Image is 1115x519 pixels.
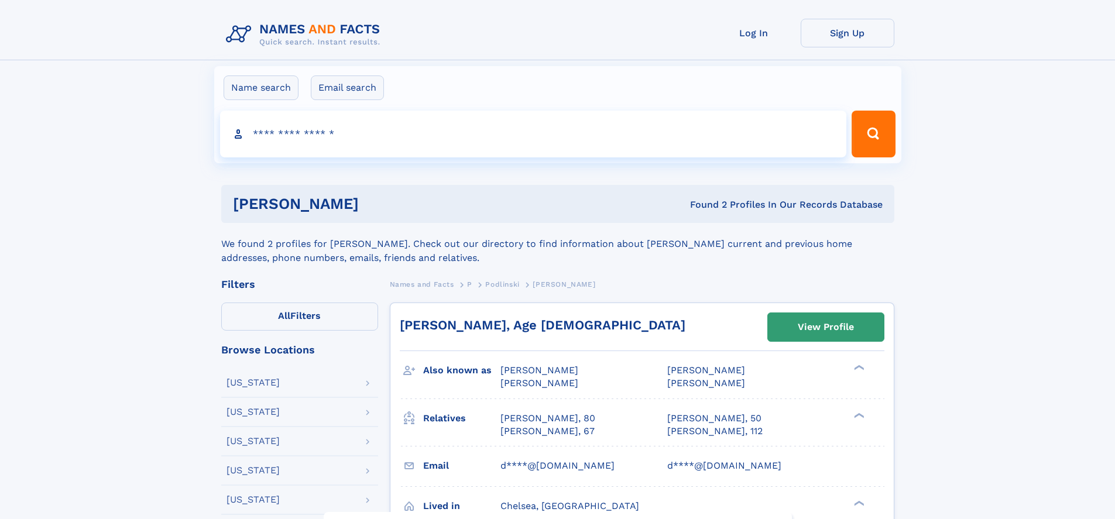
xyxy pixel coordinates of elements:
[533,280,595,288] span: [PERSON_NAME]
[851,499,865,507] div: ❯
[227,378,280,387] div: [US_STATE]
[485,280,519,288] span: Podlinski
[485,277,519,291] a: Podlinski
[801,19,894,47] a: Sign Up
[500,425,595,438] a: [PERSON_NAME], 67
[707,19,801,47] a: Log In
[390,277,454,291] a: Names and Facts
[500,377,578,389] span: [PERSON_NAME]
[851,364,865,372] div: ❯
[423,456,500,476] h3: Email
[768,313,884,341] a: View Profile
[667,412,761,425] a: [PERSON_NAME], 50
[224,75,299,100] label: Name search
[233,197,524,211] h1: [PERSON_NAME]
[423,408,500,428] h3: Relatives
[798,314,854,341] div: View Profile
[227,466,280,475] div: [US_STATE]
[467,277,472,291] a: P
[227,436,280,446] div: [US_STATE]
[667,365,745,376] span: [PERSON_NAME]
[221,303,378,331] label: Filters
[667,425,763,438] a: [PERSON_NAME], 112
[667,377,745,389] span: [PERSON_NAME]
[227,495,280,504] div: [US_STATE]
[500,412,595,425] a: [PERSON_NAME], 80
[220,111,847,157] input: search input
[423,496,500,516] h3: Lived in
[500,365,578,376] span: [PERSON_NAME]
[500,500,639,511] span: Chelsea, [GEOGRAPHIC_DATA]
[221,279,378,290] div: Filters
[467,280,472,288] span: P
[227,407,280,417] div: [US_STATE]
[851,411,865,419] div: ❯
[524,198,883,211] div: Found 2 Profiles In Our Records Database
[400,318,685,332] a: [PERSON_NAME], Age [DEMOGRAPHIC_DATA]
[221,223,894,265] div: We found 2 profiles for [PERSON_NAME]. Check out our directory to find information about [PERSON_...
[311,75,384,100] label: Email search
[423,360,500,380] h3: Also known as
[221,345,378,355] div: Browse Locations
[221,19,390,50] img: Logo Names and Facts
[852,111,895,157] button: Search Button
[278,310,290,321] span: All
